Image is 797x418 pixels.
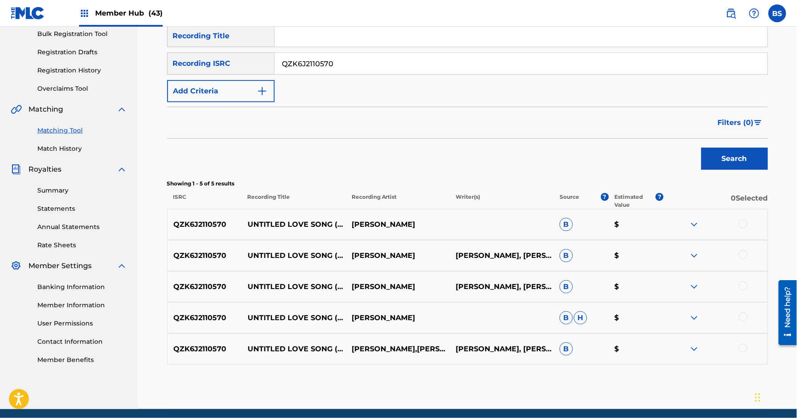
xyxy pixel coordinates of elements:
p: Writer(s) [450,193,554,209]
p: 0 Selected [664,193,768,209]
span: (43) [148,9,163,17]
img: filter [754,120,762,125]
p: QZK6J2110570 [168,219,242,230]
button: Search [701,148,768,170]
img: expand [689,344,700,354]
span: Member Hub [95,8,163,18]
img: expand [689,313,700,323]
button: Add Criteria [167,80,275,102]
p: [PERSON_NAME], [PERSON_NAME], [PERSON_NAME] [450,344,554,354]
div: Drag [755,384,761,411]
span: B [560,280,573,293]
a: Annual Statements [37,222,127,232]
p: [PERSON_NAME], [PERSON_NAME], [PERSON_NAME] [450,281,554,292]
a: Matching Tool [37,126,127,135]
p: Source [560,193,579,209]
p: Estimated Value [615,193,656,209]
p: Showing 1 - 5 of 5 results [167,180,768,188]
p: $ [609,281,664,292]
span: ? [601,193,609,201]
span: Member Settings [28,261,92,271]
a: Member Benefits [37,355,127,365]
p: UNTITLED LOVE SONG (WE SAILED) (FEAT. [PERSON_NAME]) [242,250,346,261]
img: expand [116,104,127,115]
a: Contact Information [37,337,127,346]
img: expand [689,219,700,230]
p: [PERSON_NAME],[PERSON_NAME] [346,344,450,354]
p: QZK6J2110570 [168,250,242,261]
p: ISRC [167,193,242,209]
img: expand [116,164,127,175]
img: Top Rightsholders [79,8,90,19]
p: $ [609,344,664,354]
p: UNTITLED LOVE SONG (WE SAILED) [242,344,346,354]
p: [PERSON_NAME], [PERSON_NAME] [450,250,554,261]
img: expand [116,261,127,271]
p: [PERSON_NAME] [346,250,450,261]
img: expand [689,250,700,261]
iframe: Chat Widget [753,375,797,418]
p: [PERSON_NAME] [346,281,450,292]
span: Filters ( 0 ) [718,117,754,128]
a: Summary [37,186,127,195]
p: QZK6J2110570 [168,344,242,354]
p: UNTITLED LOVE SONG (WE SAILED) (FEAT. [PERSON_NAME]) [242,281,346,292]
span: Matching [28,104,63,115]
span: H [574,311,587,325]
a: Overclaims Tool [37,84,127,93]
img: Matching [11,104,22,115]
img: Member Settings [11,261,21,271]
a: Registration History [37,66,127,75]
span: ? [656,193,664,201]
p: Recording Title [241,193,345,209]
span: B [560,311,573,325]
p: [PERSON_NAME] [346,219,450,230]
img: search [726,8,737,19]
span: B [560,342,573,356]
span: Royalties [28,164,61,175]
span: B [560,249,573,262]
button: Filters (0) [713,112,768,134]
iframe: Resource Center [772,277,797,349]
div: Help [745,4,763,22]
img: help [749,8,760,19]
a: Rate Sheets [37,241,127,250]
img: 9d2ae6d4665cec9f34b9.svg [257,86,268,96]
p: UNTITLED LOVE SONG (WE SAILED) (FEAT. [PERSON_NAME]) [242,313,346,323]
a: Match History [37,144,127,153]
p: $ [609,219,664,230]
p: [PERSON_NAME] [346,313,450,323]
p: $ [609,313,664,323]
a: User Permissions [37,319,127,328]
img: MLC Logo [11,7,45,20]
a: Member Information [37,301,127,310]
p: UNTITLED LOVE SONG (WE SAILED) (FEAT. [PERSON_NAME]) [242,219,346,230]
p: $ [609,250,664,261]
form: Search Form [167,25,768,174]
img: Royalties [11,164,21,175]
a: Banking Information [37,282,127,292]
a: Statements [37,204,127,213]
span: B [560,218,573,231]
a: Registration Drafts [37,48,127,57]
p: Recording Artist [346,193,450,209]
p: QZK6J2110570 [168,281,242,292]
img: expand [689,281,700,292]
a: Bulk Registration Tool [37,29,127,39]
p: QZK6J2110570 [168,313,242,323]
a: Public Search [722,4,740,22]
div: User Menu [769,4,786,22]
